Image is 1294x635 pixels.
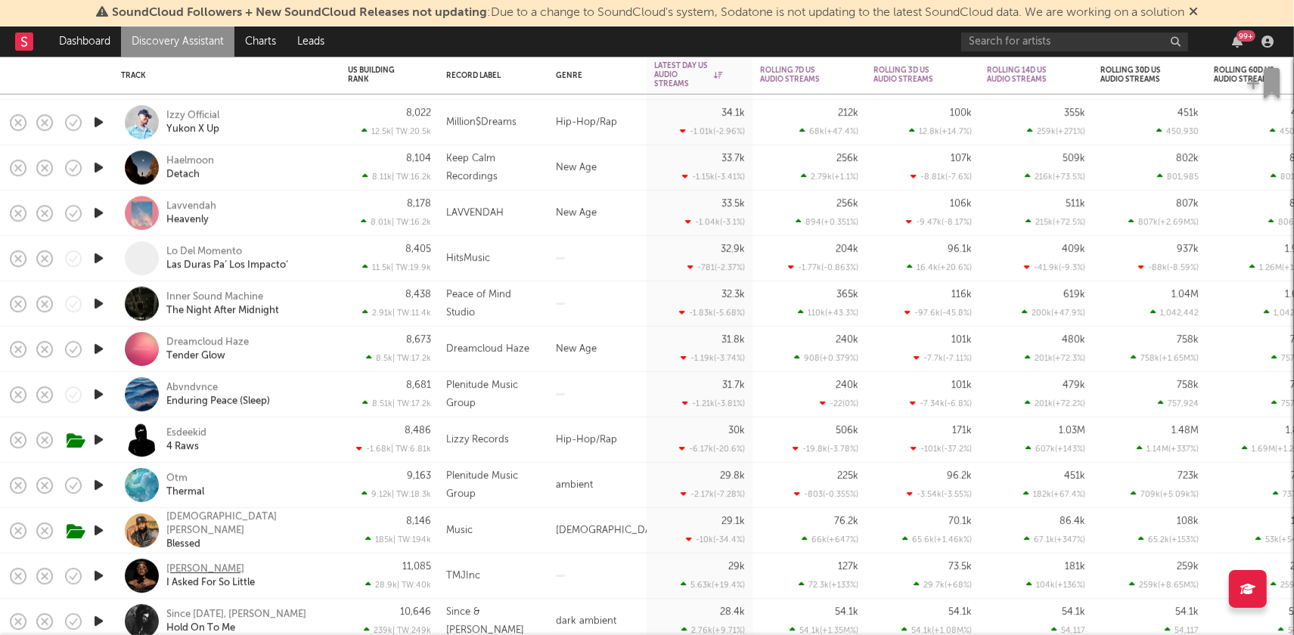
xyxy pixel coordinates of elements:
[1063,290,1085,299] div: 619k
[681,625,745,635] div: 2.76k ( +9.71 % )
[794,353,858,363] div: 908 ( +0.379 % )
[348,126,431,136] div: 12.5k | TW: 20.5k
[446,340,529,358] div: Dreamcloud Haze
[987,66,1063,84] div: Rolling 14D US Audio Streams
[1129,580,1199,590] div: 259k ( +8.65M % )
[166,200,216,213] a: Lavvendah
[166,395,270,408] a: Enduring Peace (Sleep)
[947,471,972,481] div: 96.2k
[1100,66,1176,84] div: Rolling 30D US Audio Streams
[1022,308,1085,317] div: 200k ( +47.9 % )
[721,516,745,526] div: 29.1k
[405,290,431,299] div: 8,438
[951,335,972,345] div: 101k
[1177,562,1199,571] div: 259k
[446,286,541,322] div: Peace of Mind Studio
[166,381,218,395] div: Abvndvnce
[166,290,263,304] div: Inner Sound Machine
[1062,244,1085,254] div: 409k
[446,71,518,80] div: Record Label
[402,562,431,571] div: 11,085
[348,444,431,454] div: -1.68k | TW: 6.81k
[679,444,745,454] div: -6.17k ( -20.6 % )
[166,485,204,499] div: Thermal
[1150,308,1199,317] div: 1,042,442
[1177,380,1199,390] div: 758k
[901,625,972,635] div: 54.1k ( +1.08M % )
[548,100,647,145] div: Hip-Hop/Rap
[685,217,745,227] div: -1.04k ( -3.1 % )
[166,426,206,440] a: Esdeekid
[348,217,431,227] div: 8.01k | TW: 16.2k
[820,398,858,408] div: -22 ( 0 % )
[166,304,279,317] div: The Night After Midnight
[722,380,745,390] div: 31.7k
[121,71,325,80] div: Track
[950,199,972,209] div: 106k
[801,172,858,181] div: 2.79k ( +1.1 % )
[112,7,487,19] span: SoundCloud Followers + New SoundCloud Releases not updating
[902,534,972,544] div: 65.6k ( +1.46k % )
[682,172,745,181] div: -1.15k ( -3.41 % )
[166,562,244,576] div: [PERSON_NAME]
[166,109,219,122] a: Izzy Official
[948,516,972,526] div: 70.1k
[721,199,745,209] div: 33.5k
[348,308,431,317] div: 2.91k | TW: 11.4k
[446,376,541,413] div: Plenitude Music Group
[406,516,431,526] div: 8,146
[1214,66,1289,84] div: Rolling 60D US Audio Streams
[836,290,858,299] div: 365k
[951,290,972,299] div: 116k
[874,66,949,84] div: Rolling 3D US Audio Streams
[1177,244,1199,254] div: 937k
[446,204,504,222] div: LAVVENDAH
[166,336,249,349] a: Dreamcloud Haze
[406,335,431,345] div: 8,673
[836,335,858,345] div: 240k
[1060,516,1085,526] div: 86.4k
[348,172,431,181] div: 8.11k | TW: 16.2k
[914,580,972,590] div: 29.7k ( +68 % )
[721,108,745,118] div: 34.1k
[407,471,431,481] div: 9,163
[1066,199,1085,209] div: 511k
[1176,199,1199,209] div: 807k
[721,244,745,254] div: 32.9k
[166,608,306,621] a: Since [DATE], [PERSON_NAME]
[721,335,745,345] div: 31.8k
[1131,489,1199,499] div: 709k ( +5.09k % )
[407,199,431,209] div: 8,178
[548,145,647,190] div: New Age
[951,153,972,163] div: 107k
[952,426,972,435] div: 171k
[654,61,722,88] div: Latest Day US Audio Streams
[446,113,517,132] div: Million$Dreams
[961,33,1188,51] input: Search for artists
[166,472,188,485] a: Otm
[166,537,200,551] a: Blessed
[1062,335,1085,345] div: 480k
[948,244,972,254] div: 96.1k
[686,534,745,544] div: -10k ( -34.4 % )
[548,417,647,463] div: Hip-Hop/Rap
[1023,489,1085,499] div: 182k ( +67.4 % )
[1157,172,1199,181] div: 801,985
[835,607,858,617] div: 54.1k
[166,245,242,259] a: Lo Del Momento
[680,126,745,136] div: -1.01k ( -2.96 % )
[682,398,745,408] div: -1.21k ( -3.81 % )
[166,168,200,181] a: Detach
[834,516,858,526] div: 76.2k
[1138,262,1199,272] div: -88k ( -8.59 % )
[166,259,288,272] div: Las Duras Pa’ Los Impacto’
[1165,625,1199,635] div: 54,117
[348,398,431,408] div: 8.51k | TW: 17.2k
[1178,108,1199,118] div: 451k
[446,249,490,268] div: HitsMusic
[679,308,745,317] div: -1.83k ( -5.68 % )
